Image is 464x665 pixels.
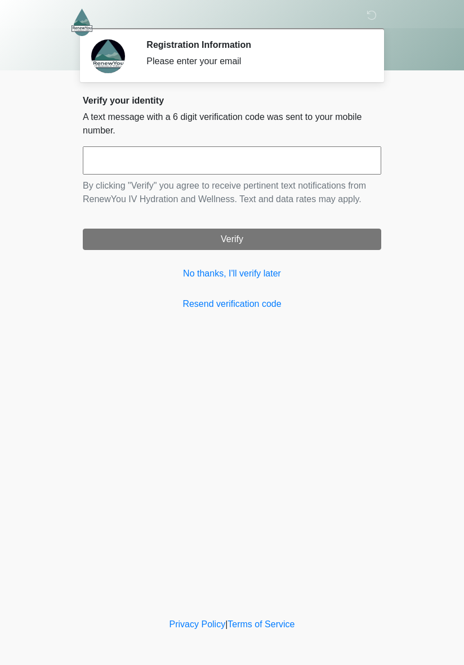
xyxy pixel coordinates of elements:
[83,229,381,250] button: Verify
[83,110,381,137] p: A text message with a 6 digit verification code was sent to your mobile number.
[83,95,381,106] h2: Verify your identity
[227,619,295,629] a: Terms of Service
[83,297,381,311] a: Resend verification code
[146,39,364,50] h2: Registration Information
[72,8,92,36] img: RenewYou IV Hydration and Wellness Logo
[91,39,125,73] img: Agent Avatar
[146,55,364,68] div: Please enter your email
[83,179,381,206] p: By clicking "Verify" you agree to receive pertinent text notifications from RenewYou IV Hydration...
[83,267,381,280] a: No thanks, I'll verify later
[225,619,227,629] a: |
[169,619,226,629] a: Privacy Policy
